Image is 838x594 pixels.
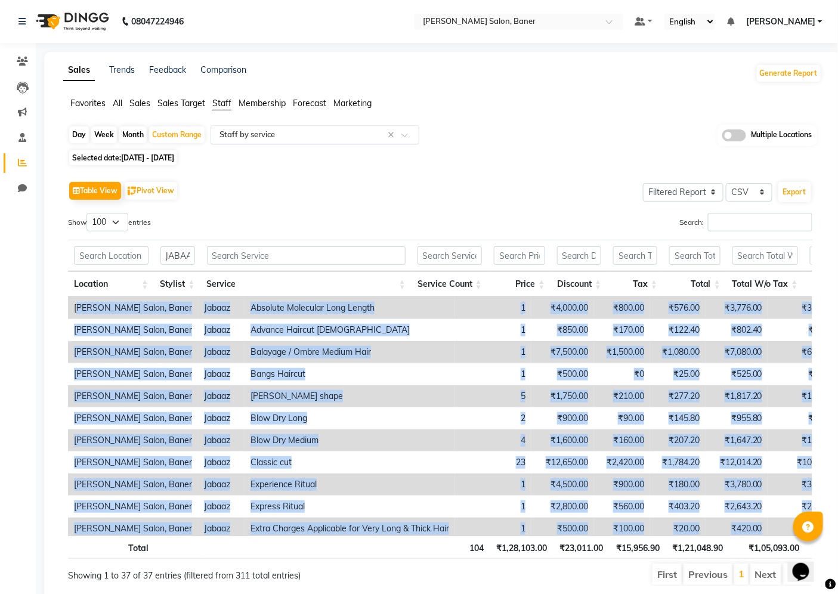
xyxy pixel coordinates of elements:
td: ₹145.80 [650,407,706,429]
th: ₹23,011.00 [553,536,610,559]
td: Blow Dry Long [245,407,455,429]
td: Balayage / Ombre Medium Hair [245,341,455,363]
img: logo [30,5,112,38]
label: Show entries [68,213,151,231]
td: Jabaaz [198,319,245,341]
td: ₹1,500.00 [594,341,650,363]
th: Location: activate to sort column ascending [68,271,154,297]
td: Experience Ritual [245,474,455,496]
button: Generate Report [757,65,821,82]
td: 1 [455,297,531,319]
a: Trends [109,64,135,75]
td: ₹1,784.20 [650,451,706,474]
a: Feedback [149,64,186,75]
td: Extra Charges Applicable for Very Long & Thick Hair [245,518,455,540]
span: Multiple Locations [751,129,812,141]
td: 1 [455,518,531,540]
th: Total: activate to sort column ascending [663,271,726,297]
td: Jabaaz [198,518,245,540]
td: ₹277.20 [650,385,706,407]
td: Jabaaz [198,474,245,496]
td: ₹1,647.20 [706,429,768,451]
td: ₹4,000.00 [531,297,594,319]
td: ₹7,080.00 [706,341,768,363]
td: ₹20.00 [650,518,706,540]
td: ₹100.00 [594,518,650,540]
input: Search Discount [557,246,602,265]
input: Search Total W/o Tax [732,246,798,265]
td: ₹1,750.00 [531,385,594,407]
th: Tax: activate to sort column ascending [607,271,663,297]
td: ₹90.00 [594,407,650,429]
td: ₹576.00 [650,297,706,319]
input: Search Total [669,246,721,265]
td: Jabaaz [198,341,245,363]
td: ₹800.00 [594,297,650,319]
td: Express Ritual [245,496,455,518]
td: ₹180.00 [650,474,706,496]
label: Search: [679,213,812,231]
input: Search Service Count [418,246,482,265]
td: ₹3,780.00 [706,474,768,496]
td: [PERSON_NAME] Salon, Baner [68,518,198,540]
td: ₹403.20 [650,496,706,518]
td: Jabaaz [198,385,245,407]
td: ₹500.00 [531,363,594,385]
td: 23 [455,451,531,474]
div: Month [119,126,147,143]
span: Sales Target [157,98,205,109]
td: Advance Haircut [DEMOGRAPHIC_DATA] [245,319,455,341]
td: ₹525.00 [706,363,768,385]
td: [PERSON_NAME] Salon, Baner [68,407,198,429]
td: ₹1,080.00 [650,341,706,363]
td: 1 [455,474,531,496]
td: [PERSON_NAME] Salon, Baner [68,451,198,474]
td: ₹4,500.00 [531,474,594,496]
td: 1 [455,319,531,341]
td: ₹25.00 [650,363,706,385]
span: Selected date: [69,150,177,165]
th: ₹1,05,093.00 [729,536,805,559]
td: [PERSON_NAME] shape [245,385,455,407]
span: Forecast [293,98,326,109]
div: Day [69,126,89,143]
input: Search Tax [613,246,657,265]
td: Bangs Haircut [245,363,455,385]
td: 1 [455,341,531,363]
td: Jabaaz [198,496,245,518]
button: Table View [69,182,121,200]
td: Classic cut [245,451,455,474]
td: [PERSON_NAME] Salon, Baner [68,385,198,407]
div: Showing 1 to 37 of 37 entries (filtered from 311 total entries) [68,562,368,582]
td: ₹2,420.00 [594,451,650,474]
td: ₹122.40 [650,319,706,341]
td: [PERSON_NAME] Salon, Baner [68,363,198,385]
th: Service Count: activate to sort column ascending [412,271,488,297]
a: Comparison [200,64,246,75]
td: Jabaaz [198,297,245,319]
th: Total [68,536,154,559]
td: ₹900.00 [594,474,650,496]
td: ₹207.20 [650,429,706,451]
span: [DATE] - [DATE] [121,153,174,162]
td: ₹900.00 [531,407,594,429]
th: Total W/o Tax: activate to sort column ascending [726,271,804,297]
td: Blow Dry Medium [245,429,455,451]
td: ₹850.00 [531,319,594,341]
td: [PERSON_NAME] Salon, Baner [68,319,198,341]
td: ₹12,650.00 [531,451,594,474]
th: ₹1,21,048.90 [666,536,729,559]
td: [PERSON_NAME] Salon, Baner [68,341,198,363]
span: Marketing [333,98,372,109]
td: ₹210.00 [594,385,650,407]
div: Custom Range [149,126,205,143]
td: 1 [455,363,531,385]
td: ₹420.00 [706,518,768,540]
iframe: chat widget [788,546,826,582]
th: ₹1,28,103.00 [490,536,553,559]
td: ₹0 [594,363,650,385]
td: ₹160.00 [594,429,650,451]
td: ₹170.00 [594,319,650,341]
td: ₹2,643.20 [706,496,768,518]
td: ₹2,800.00 [531,496,594,518]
